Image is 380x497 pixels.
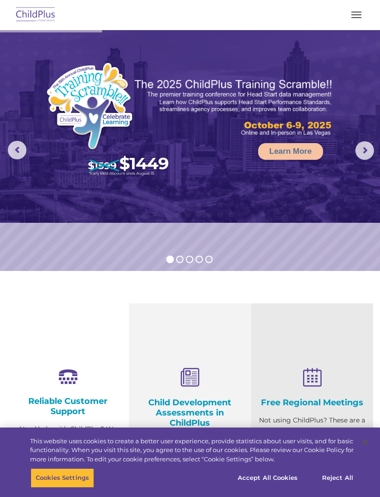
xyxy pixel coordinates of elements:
div: This website uses cookies to create a better user experience, provide statistics about user visit... [30,437,354,464]
p: Not using ChildPlus? These are a great opportunity to network and learn from ChildPlus users. Fin... [258,415,366,472]
button: Accept All Cookies [233,468,303,488]
h4: Reliable Customer Support [14,396,122,416]
h4: Free Regional Meetings [258,397,366,408]
button: Close [355,432,375,453]
img: ChildPlus by Procare Solutions [14,4,57,26]
h4: Child Development Assessments in ChildPlus [136,397,244,428]
button: Reject All [309,468,367,488]
a: Learn More [258,143,323,160]
button: Cookies Settings [31,468,94,488]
